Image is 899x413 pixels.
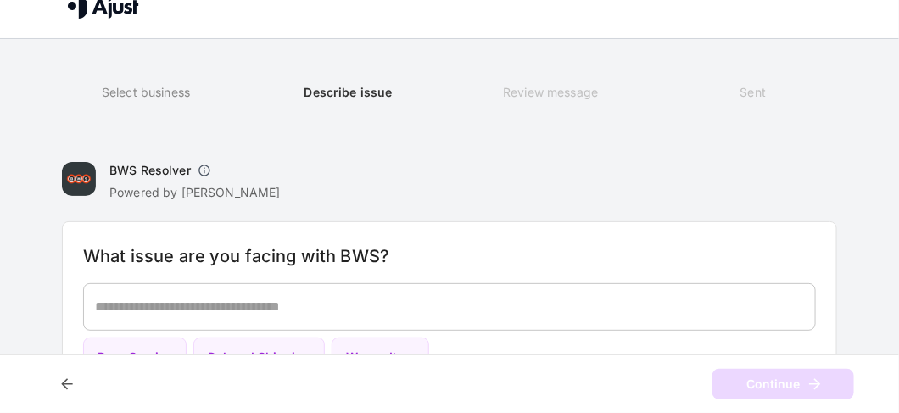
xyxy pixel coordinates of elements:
[83,243,816,270] h6: What issue are you facing with BWS?
[193,338,325,377] button: Delayed Shipping
[248,83,449,102] h6: Describe issue
[332,338,429,377] button: Wrong Item
[652,83,854,102] h6: Sent
[62,162,96,196] img: BWS
[83,338,187,377] button: Poor Service
[449,83,651,102] h6: Review message
[109,184,281,201] p: Powered by [PERSON_NAME]
[45,83,247,102] h6: Select business
[109,162,191,179] h6: BWS Resolver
